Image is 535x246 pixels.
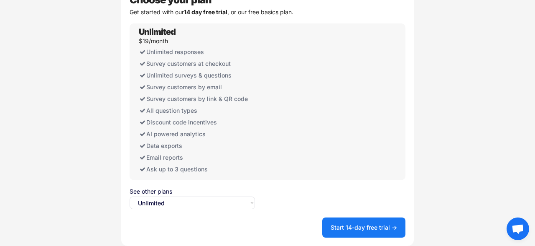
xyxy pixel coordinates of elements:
[130,9,405,15] div: Get started with our , or our free basics plan.
[139,93,254,105] div: Survey customers by link & QR code
[139,128,254,140] div: AI powered analytics
[139,38,168,44] div: $19/month
[139,105,254,117] div: All question types
[507,218,529,240] div: Ouvrir le chat
[139,152,254,163] div: Email reports
[139,46,254,58] div: Unlimited responses
[184,8,227,16] strong: 14 day free trial
[139,81,254,93] div: Survey customers by email
[139,70,254,81] div: Unlimited surveys & questions
[139,58,254,70] div: Survey customers at checkout
[139,28,176,36] div: Unlimited
[322,218,405,238] button: Start 14-day free trial →
[139,117,254,128] div: Discount code incentives
[139,163,254,175] div: Ask up to 3 questions
[139,140,254,152] div: Data exports
[130,189,255,194] div: See other plans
